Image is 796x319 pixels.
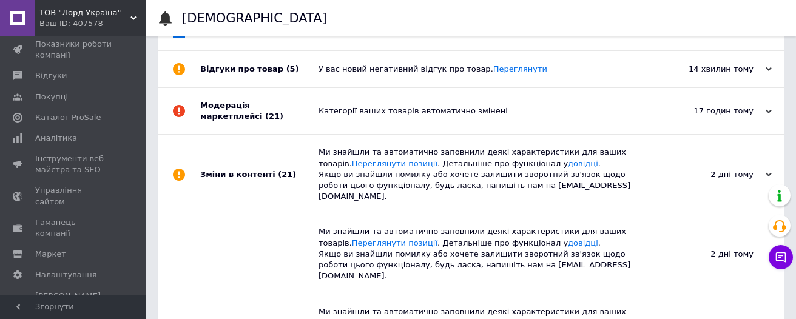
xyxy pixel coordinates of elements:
[650,64,772,75] div: 14 хвилин тому
[182,11,327,25] h1: [DEMOGRAPHIC_DATA]
[35,92,68,102] span: Покупці
[39,18,146,29] div: Ваш ID: 407578
[35,70,67,81] span: Відгуки
[278,170,296,179] span: (21)
[650,169,772,180] div: 2 дні тому
[568,238,598,247] a: довідці
[200,51,319,87] div: Відгуки про товар
[200,135,319,214] div: Зміни в контенті
[39,7,130,18] span: ТОВ "Лорд Україна"
[35,39,112,61] span: Показники роботи компанії
[319,147,650,202] div: Ми знайшли та автоматично заповнили деякі характеристики для ваших товарів. . Детальніше про функ...
[35,249,66,260] span: Маркет
[352,238,437,247] a: Переглянути позиції
[493,64,547,73] a: Переглянути
[632,214,784,294] div: 2 дні тому
[319,226,632,281] div: Ми знайшли та автоматично заповнили деякі характеристики для ваших товарів. . Детальніше про функ...
[35,112,101,123] span: Каталог ProSale
[35,269,97,280] span: Налаштування
[650,106,772,116] div: 17 годин тому
[769,245,793,269] button: Чат з покупцем
[286,64,299,73] span: (5)
[35,185,112,207] span: Управління сайтом
[319,106,650,116] div: Категорії ваших товарів автоматично змінені
[568,159,598,168] a: довідці
[35,217,112,239] span: Гаманець компанії
[265,112,283,121] span: (21)
[200,88,319,134] div: Модерація маркетплейсі
[319,64,650,75] div: У вас новий негативний відгук про товар.
[352,159,437,168] a: Переглянути позиції
[35,153,112,175] span: Інструменти веб-майстра та SEO
[35,133,77,144] span: Аналітика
